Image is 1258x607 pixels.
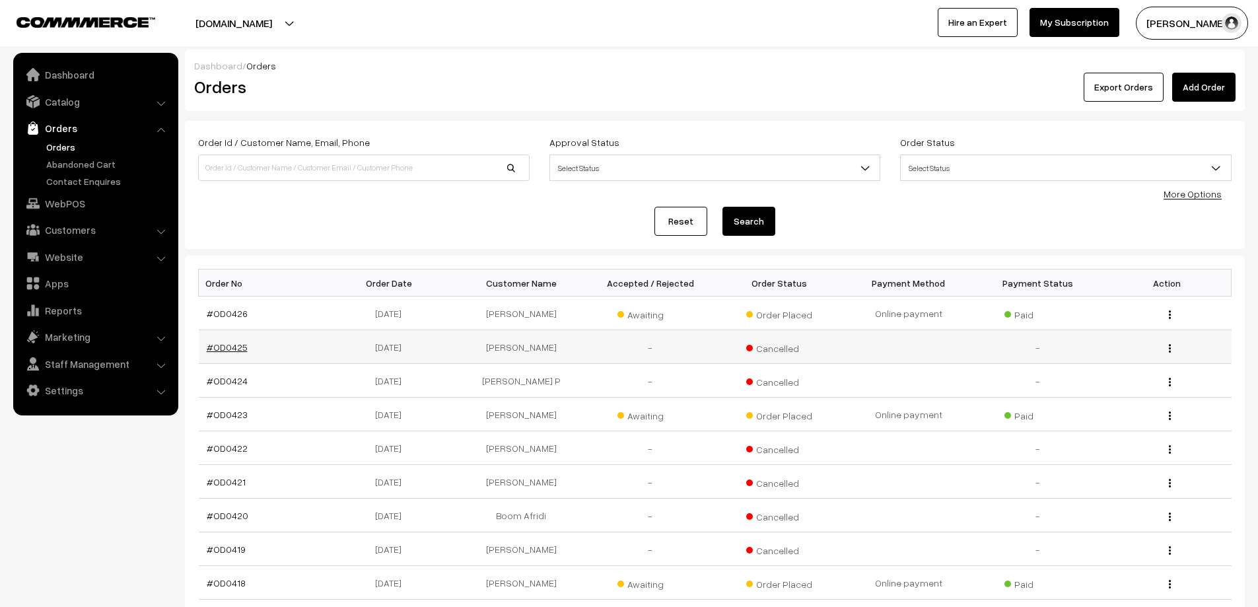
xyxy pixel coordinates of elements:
[457,269,586,297] th: Customer Name
[457,431,586,465] td: [PERSON_NAME]
[207,308,248,319] a: #OD0426
[457,499,586,532] td: Boom Afridi
[586,364,715,398] td: -
[1004,574,1070,591] span: Paid
[746,473,812,490] span: Cancelled
[1084,73,1164,102] button: Export Orders
[457,532,586,566] td: [PERSON_NAME]
[17,63,174,87] a: Dashboard
[586,465,715,499] td: -
[149,7,318,40] button: [DOMAIN_NAME]
[1102,269,1232,297] th: Action
[844,297,973,330] td: Online payment
[973,431,1103,465] td: -
[199,269,328,297] th: Order No
[17,271,174,295] a: Apps
[844,269,973,297] th: Payment Method
[973,330,1103,364] td: -
[328,297,457,330] td: [DATE]
[746,574,812,591] span: Order Placed
[586,499,715,532] td: -
[17,13,132,29] a: COMMMERCE
[17,116,174,140] a: Orders
[1169,580,1171,589] img: Menu
[328,431,457,465] td: [DATE]
[746,372,812,389] span: Cancelled
[617,574,683,591] span: Awaiting
[328,465,457,499] td: [DATE]
[973,465,1103,499] td: -
[17,325,174,349] a: Marketing
[654,207,707,236] a: Reset
[198,135,370,149] label: Order Id / Customer Name, Email, Phone
[586,532,715,566] td: -
[1222,13,1241,33] img: user
[43,157,174,171] a: Abandoned Cart
[194,60,242,71] a: Dashboard
[1004,406,1070,423] span: Paid
[207,476,246,487] a: #OD0421
[746,304,812,322] span: Order Placed
[1169,513,1171,521] img: Menu
[549,135,619,149] label: Approval Status
[17,245,174,269] a: Website
[586,269,715,297] th: Accepted / Rejected
[938,8,1018,37] a: Hire an Expert
[746,406,812,423] span: Order Placed
[207,577,246,589] a: #OD0418
[457,566,586,600] td: [PERSON_NAME]
[900,135,955,149] label: Order Status
[1169,445,1171,454] img: Menu
[901,157,1231,180] span: Select Status
[328,330,457,364] td: [DATE]
[900,155,1232,181] span: Select Status
[457,465,586,499] td: [PERSON_NAME]
[1169,479,1171,487] img: Menu
[328,499,457,532] td: [DATE]
[246,60,276,71] span: Orders
[715,269,845,297] th: Order Status
[746,507,812,524] span: Cancelled
[328,532,457,566] td: [DATE]
[207,510,248,521] a: #OD0420
[457,398,586,431] td: [PERSON_NAME]
[17,192,174,215] a: WebPOS
[207,544,246,555] a: #OD0419
[746,439,812,456] span: Cancelled
[1172,73,1236,102] a: Add Order
[1004,304,1070,322] span: Paid
[194,77,528,97] h2: Orders
[844,566,973,600] td: Online payment
[17,17,155,27] img: COMMMERCE
[586,431,715,465] td: -
[973,269,1103,297] th: Payment Status
[1169,344,1171,353] img: Menu
[973,499,1103,532] td: -
[328,269,457,297] th: Order Date
[1169,378,1171,386] img: Menu
[17,299,174,322] a: Reports
[457,297,586,330] td: [PERSON_NAME]
[194,59,1236,73] div: /
[1164,188,1222,199] a: More Options
[198,155,530,181] input: Order Id / Customer Name / Customer Email / Customer Phone
[17,218,174,242] a: Customers
[844,398,973,431] td: Online payment
[586,330,715,364] td: -
[973,364,1103,398] td: -
[328,566,457,600] td: [DATE]
[328,398,457,431] td: [DATE]
[973,532,1103,566] td: -
[1169,546,1171,555] img: Menu
[207,443,248,454] a: #OD0422
[17,378,174,402] a: Settings
[1169,411,1171,420] img: Menu
[617,304,683,322] span: Awaiting
[1030,8,1119,37] a: My Subscription
[207,375,248,386] a: #OD0424
[328,364,457,398] td: [DATE]
[746,540,812,557] span: Cancelled
[207,409,248,420] a: #OD0423
[722,207,775,236] button: Search
[207,341,248,353] a: #OD0425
